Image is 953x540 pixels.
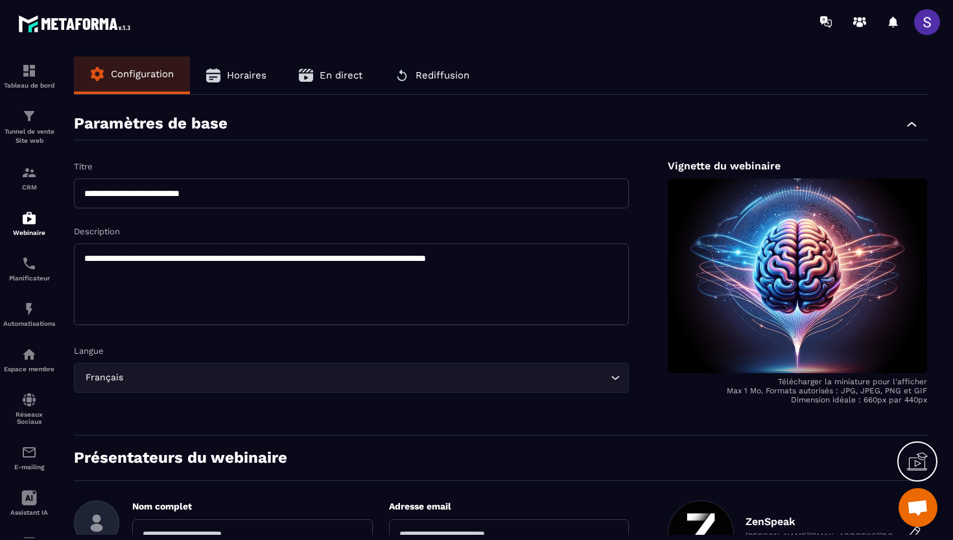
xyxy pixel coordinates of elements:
button: Configuration [74,56,190,92]
p: Dimension idéale : 660px par 440px [668,395,927,404]
a: schedulerschedulerPlanificateur [3,246,55,291]
a: formationformationCRM [3,155,55,201]
a: automationsautomationsAutomatisations [3,291,55,337]
a: emailemailE-mailing [3,435,55,480]
p: Espace membre [3,365,55,373]
span: En direct [320,69,362,81]
img: automations [21,347,37,362]
label: Langue [74,346,104,356]
button: Rediffusion [379,56,486,94]
div: Ouvrir le chat [899,488,937,527]
p: Webinaire [3,229,55,236]
a: automationsautomationsEspace membre [3,337,55,382]
p: Tableau de bord [3,82,55,89]
p: Max 1 Mo. Formats autorisés : JPG, JPEG, PNG et GIF [668,386,927,395]
p: Nom complet [132,500,373,513]
img: formation [21,108,37,124]
a: formationformationTableau de bord [3,53,55,99]
a: formationformationTunnel de vente Site web [3,99,55,155]
img: automations [21,210,37,226]
img: automations [21,301,37,317]
a: Assistant IA [3,480,55,526]
label: Titre [74,162,93,171]
img: logo [18,12,135,36]
p: Assistant IA [3,509,55,516]
p: Tunnel de vente Site web [3,127,55,145]
span: Rediffusion [416,69,469,81]
img: formation [21,63,37,79]
div: Search for option [74,363,629,393]
span: Configuration [111,68,174,80]
img: social-network [21,392,37,408]
label: Description [74,227,120,236]
p: Télécharger la miniature pour l'afficher [668,377,927,386]
p: Adresse email [389,500,629,513]
p: Vignette du webinaire [668,160,927,172]
p: E-mailing [3,463,55,471]
a: social-networksocial-networkRéseaux Sociaux [3,382,55,435]
p: CRM [3,184,55,191]
button: Horaires [190,56,283,94]
p: Automatisations [3,320,55,327]
img: formation [21,165,37,180]
p: ZenSpeak [746,515,901,528]
span: Horaires [227,69,266,81]
input: Search for option [126,371,607,385]
a: automationsautomationsWebinaire [3,201,55,246]
img: scheduler [21,256,37,271]
p: Réseaux Sociaux [3,411,55,425]
button: En direct [283,56,379,94]
p: Présentateurs du webinaire [74,448,287,467]
img: email [21,445,37,460]
span: Français [82,371,126,385]
p: Paramètres de base [74,114,228,133]
p: Planificateur [3,275,55,282]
